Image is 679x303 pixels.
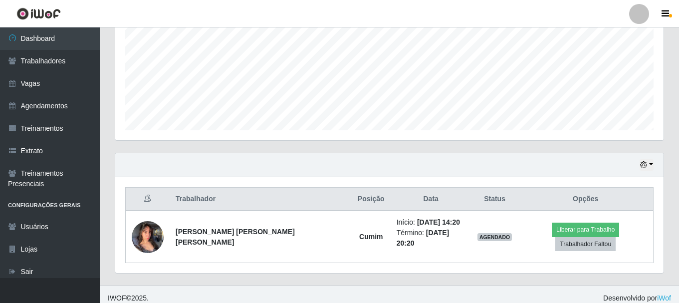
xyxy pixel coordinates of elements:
[397,217,465,228] li: Início:
[16,7,61,20] img: CoreUI Logo
[170,188,352,211] th: Trabalhador
[417,218,460,226] time: [DATE] 14:20
[176,228,295,246] strong: [PERSON_NAME] [PERSON_NAME] [PERSON_NAME]
[518,188,653,211] th: Opções
[359,233,383,241] strong: Cumim
[555,237,616,251] button: Trabalhador Faltou
[657,294,671,302] a: iWof
[108,294,126,302] span: IWOF
[352,188,391,211] th: Posição
[132,216,164,258] img: 1747674549304.jpeg
[477,233,512,241] span: AGENDADO
[552,223,619,237] button: Liberar para Trabalho
[397,228,465,249] li: Término:
[471,188,518,211] th: Status
[391,188,471,211] th: Data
